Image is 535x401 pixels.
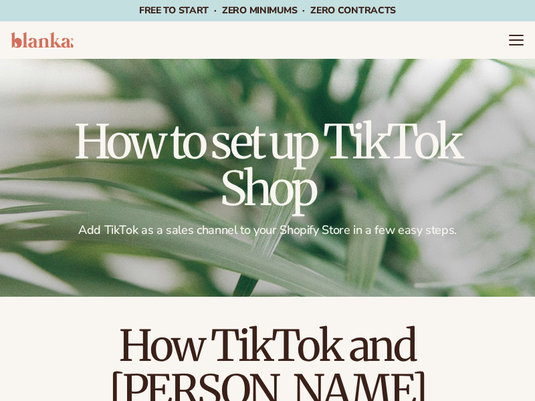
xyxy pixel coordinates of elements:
[37,223,498,238] p: Add TikTok as a sales channel to your Shopify Store in a few easy steps.
[139,4,396,17] span: Free to start · ZERO minimums · ZERO contracts
[508,32,524,48] summary: Menu
[11,32,74,48] img: logo
[37,118,498,212] h1: How to set up TikTok Shop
